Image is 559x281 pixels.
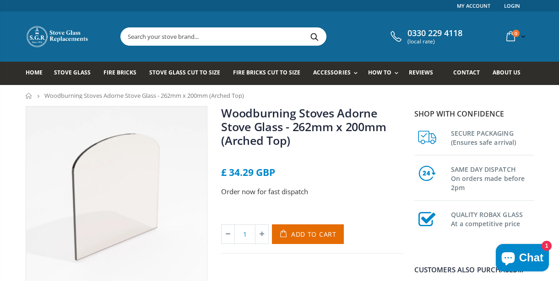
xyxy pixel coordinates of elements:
[26,69,43,76] span: Home
[313,62,362,85] a: Accessories
[221,166,275,179] span: £ 34.29 GBP
[414,266,534,273] div: Customers also purchased...
[103,62,143,85] a: Fire Bricks
[414,108,534,119] p: Shop with confidence
[233,62,307,85] a: Fire Bricks Cut To Size
[103,69,136,76] span: Fire Bricks
[149,62,227,85] a: Stove Glass Cut To Size
[149,69,220,76] span: Stove Glass Cut To Size
[409,62,440,85] a: Reviews
[233,69,300,76] span: Fire Bricks Cut To Size
[493,62,527,85] a: About us
[512,30,520,37] span: 0
[54,69,91,76] span: Stove Glass
[304,28,325,45] button: Search
[121,28,429,45] input: Search your stove brand...
[368,69,391,76] span: How To
[291,230,336,239] span: Add to Cart
[451,127,534,147] h3: SECURE PACKAGING (Ensures safe arrival)
[451,163,534,192] h3: SAME DAY DISPATCH On orders made before 2pm
[453,62,487,85] a: Contact
[493,69,521,76] span: About us
[409,69,433,76] span: Reviews
[451,208,534,228] h3: QUALITY ROBAX GLASS At a competitive price
[54,62,98,85] a: Stove Glass
[407,38,462,45] span: (local rate)
[44,91,244,100] span: Woodburning Stoves Adorne Stove Glass - 262mm x 200mm (Arched Top)
[26,25,90,48] img: Stove Glass Replacement
[272,224,344,244] button: Add to Cart
[493,244,552,274] inbox-online-store-chat: Shopify online store chat
[503,27,527,45] a: 0
[26,93,33,99] a: Home
[221,105,386,148] a: Woodburning Stoves Adorne Stove Glass - 262mm x 200mm (Arched Top)
[368,62,403,85] a: How To
[453,69,480,76] span: Contact
[221,186,403,197] p: Order now for fast dispatch
[407,28,462,38] span: 0330 229 4118
[26,62,49,85] a: Home
[313,69,350,76] span: Accessories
